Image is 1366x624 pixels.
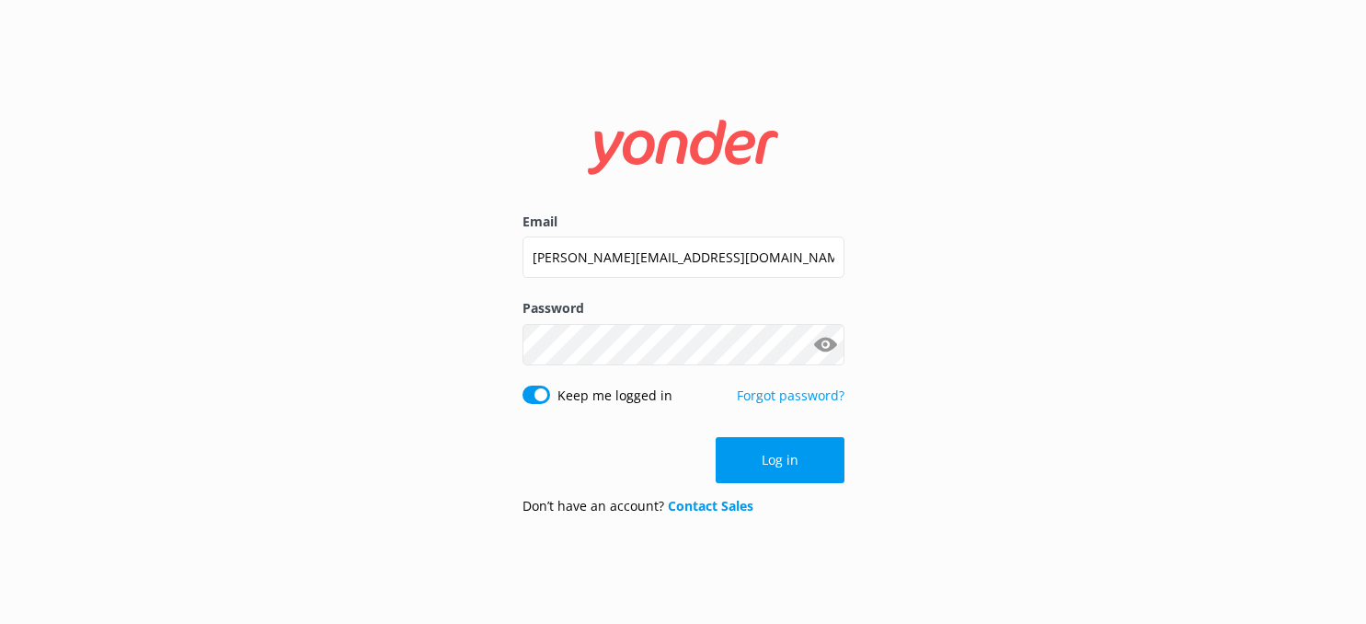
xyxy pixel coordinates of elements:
label: Password [522,298,844,318]
label: Email [522,212,844,232]
button: Log in [716,437,844,483]
a: Contact Sales [668,497,753,514]
button: Show password [808,326,844,363]
p: Don’t have an account? [522,496,753,516]
input: user@emailaddress.com [522,237,844,278]
label: Keep me logged in [557,386,672,406]
a: Forgot password? [737,387,844,404]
